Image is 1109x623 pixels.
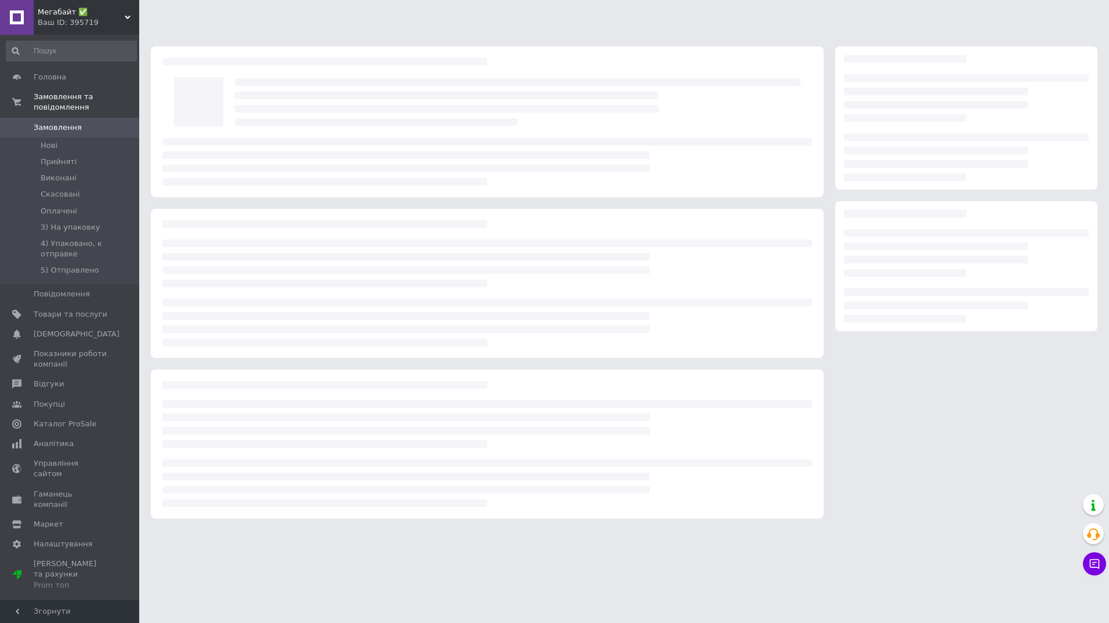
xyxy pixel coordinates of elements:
span: Маркет [34,519,63,530]
span: Товари та послуги [34,309,107,320]
span: Гаманець компанії [34,489,107,510]
button: Чат з покупцем [1083,552,1106,575]
span: Показники роботи компанії [34,349,107,370]
span: 3) На упаковку [41,222,100,233]
div: Ваш ID: 395719 [38,17,139,28]
span: Аналітика [34,439,74,449]
span: Нові [41,140,57,151]
span: Замовлення [34,122,82,133]
span: 4) Упаковано, к отправке [41,238,136,259]
span: 5) Отправлено [41,265,99,276]
span: Повідомлення [34,289,90,299]
div: Prom топ [34,580,107,591]
span: Покупці [34,399,65,410]
span: Мегабайт ✅ [38,7,125,17]
span: Відгуки [34,379,64,389]
span: Каталог ProSale [34,419,96,429]
span: Замовлення та повідомлення [34,92,139,113]
span: Скасовані [41,189,80,200]
span: Налаштування [34,539,93,549]
span: Виконані [41,173,77,183]
span: [DEMOGRAPHIC_DATA] [34,329,119,339]
span: Головна [34,72,66,82]
span: Прийняті [41,157,77,167]
input: Пошук [6,41,137,61]
span: [PERSON_NAME] та рахунки [34,559,107,591]
span: Управління сайтом [34,458,107,479]
span: Оплачені [41,206,77,216]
